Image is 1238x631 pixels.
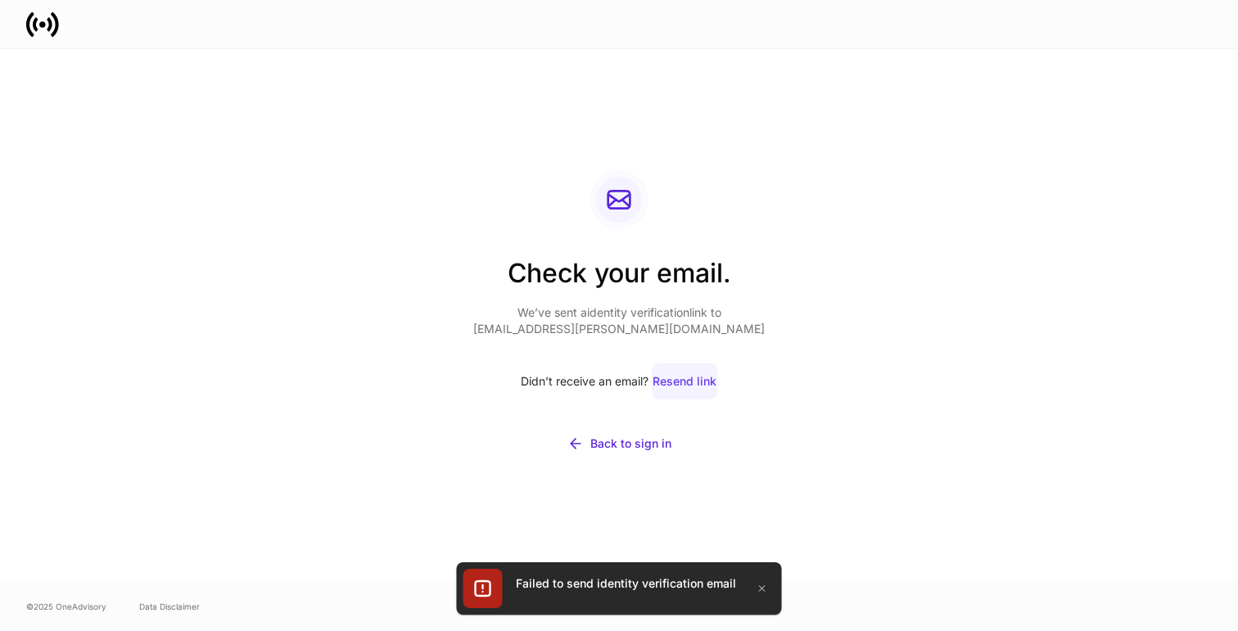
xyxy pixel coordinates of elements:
button: Back to sign in [473,426,765,462]
button: Resend link [652,363,717,399]
span: © 2025 OneAdvisory [26,600,106,613]
div: Didn’t receive an email? [473,363,765,399]
div: Resend link [653,373,716,390]
p: We’ve sent a identity verification link to [EMAIL_ADDRESS][PERSON_NAME][DOMAIN_NAME] [473,304,765,337]
h2: Check your email. [473,255,765,304]
div: Back to sign in [590,435,671,452]
div: Failed to send identity verification email [516,575,736,592]
a: Data Disclaimer [139,600,200,613]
